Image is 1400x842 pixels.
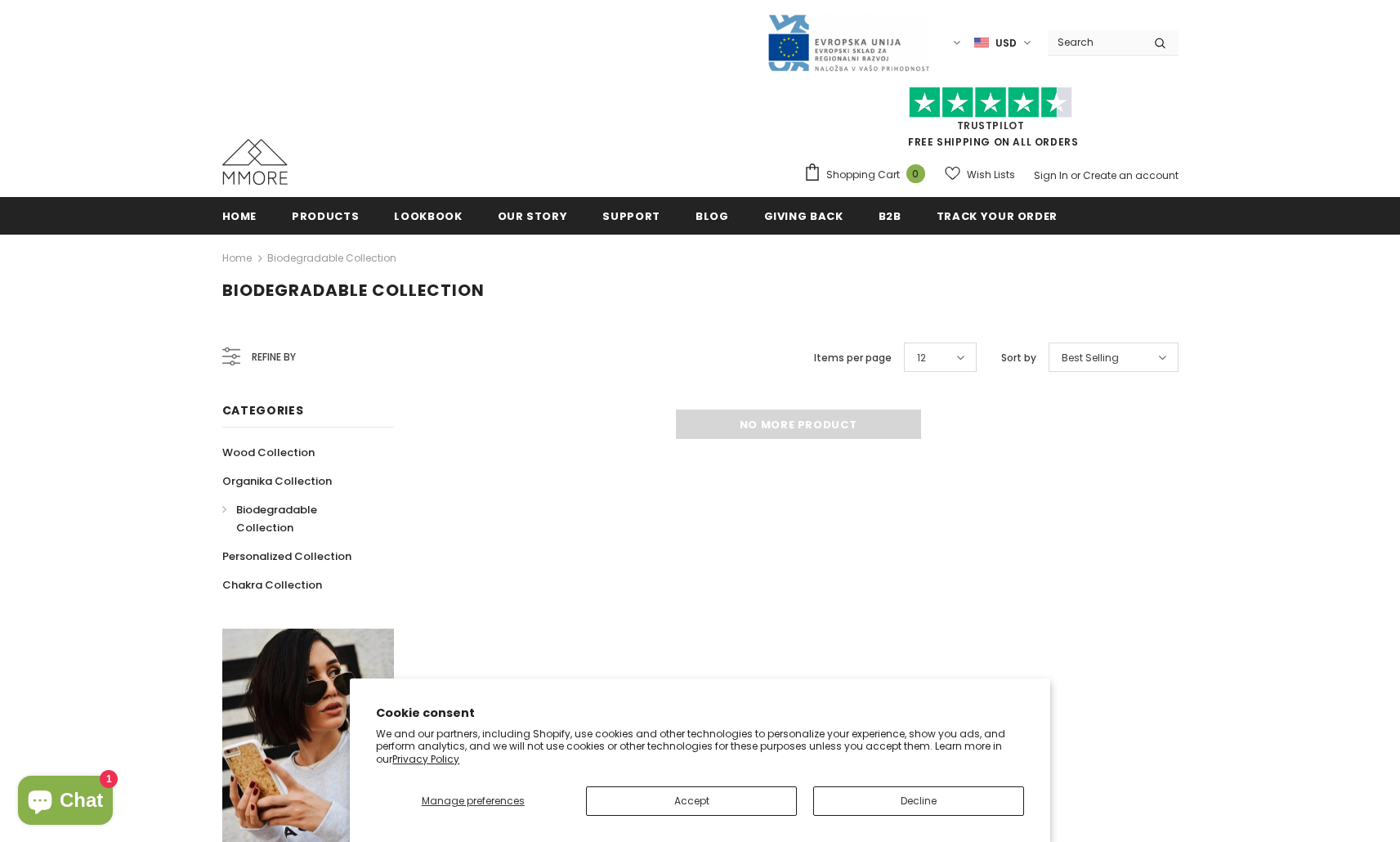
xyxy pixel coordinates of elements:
span: Products [292,208,359,224]
span: 0 [906,164,925,183]
a: Track your order [937,197,1058,234]
a: Blog [696,197,729,234]
a: Lookbook [394,197,462,234]
img: Javni Razpis [767,13,930,73]
a: Chakra Collection [222,571,322,599]
a: Products [292,197,359,234]
a: Personalized Collection [222,542,351,571]
span: Personalized Collection [222,549,351,564]
label: Sort by [1001,350,1036,366]
a: B2B [879,197,901,234]
span: Shopping Cart [826,167,900,183]
button: Manage preferences [376,786,570,816]
span: Best Selling [1062,350,1119,366]
a: Sign In [1034,168,1068,182]
span: Our Story [498,208,568,224]
span: Refine by [252,348,296,366]
button: Accept [586,786,797,816]
span: or [1071,168,1080,182]
a: Wish Lists [945,160,1015,189]
a: Biodegradable Collection [267,251,396,265]
a: Biodegradable Collection [222,495,376,542]
a: Our Story [498,197,568,234]
a: Trustpilot [957,119,1025,132]
span: 12 [917,350,926,366]
span: Blog [696,208,729,224]
a: Javni Razpis [767,35,930,49]
label: Items per page [814,350,892,366]
h2: Cookie consent [376,705,1024,722]
span: Manage preferences [422,794,525,808]
a: support [602,197,660,234]
span: FREE SHIPPING ON ALL ORDERS [803,94,1179,149]
span: Lookbook [394,208,462,224]
span: Home [222,208,257,224]
a: Home [222,197,257,234]
span: Giving back [764,208,843,224]
a: Shopping Cart 0 [803,163,933,187]
span: Wood Collection [222,445,315,460]
span: Biodegradable Collection [236,502,317,535]
a: Create an account [1083,168,1179,182]
a: Organika Collection [222,467,332,495]
span: Categories [222,402,304,419]
span: Organika Collection [222,473,332,489]
span: Biodegradable Collection [222,279,485,302]
span: Wish Lists [967,167,1015,183]
span: Track your order [937,208,1058,224]
a: Giving back [764,197,843,234]
span: Chakra Collection [222,577,322,593]
inbox-online-store-chat: Shopify online store chat [13,776,118,829]
img: USD [974,36,989,50]
button: Decline [813,786,1024,816]
p: We and our partners, including Shopify, use cookies and other technologies to personalize your ex... [376,728,1024,766]
input: Search Site [1048,30,1142,54]
span: B2B [879,208,901,224]
a: Privacy Policy [392,752,459,766]
a: Home [222,249,252,268]
a: Wood Collection [222,438,315,467]
span: support [602,208,660,224]
img: Trust Pilot Stars [909,87,1072,119]
img: MMORE Cases [222,139,288,185]
span: USD [995,35,1017,52]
